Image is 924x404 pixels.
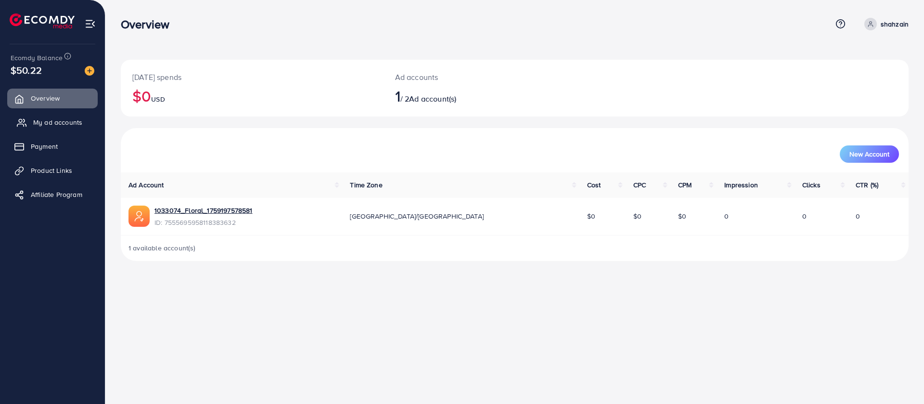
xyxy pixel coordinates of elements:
span: $0 [678,211,686,221]
img: image [85,66,94,76]
span: Overview [31,93,60,103]
span: USD [151,94,165,104]
a: shahzain [860,18,909,30]
span: CTR (%) [856,180,878,190]
a: Overview [7,89,98,108]
a: My ad accounts [7,113,98,132]
img: logo [10,13,75,28]
a: Product Links [7,161,98,180]
span: Payment [31,142,58,151]
span: Ad account(s) [409,93,456,104]
span: New Account [849,151,889,157]
span: Affiliate Program [31,190,82,199]
span: 0 [724,211,729,221]
span: Ecomdy Balance [11,53,63,63]
a: 1033074_Floral_1759197578581 [154,206,252,215]
button: New Account [840,145,899,163]
span: CPM [678,180,692,190]
span: Time Zone [350,180,382,190]
h2: / 2 [395,87,569,105]
a: Payment [7,137,98,156]
span: Ad Account [128,180,164,190]
span: Clicks [802,180,821,190]
img: menu [85,18,96,29]
a: Affiliate Program [7,185,98,204]
h2: $0 [132,87,372,105]
span: 1 [395,85,400,107]
span: ID: 7555695958118383632 [154,218,252,227]
span: Impression [724,180,758,190]
span: $0 [633,211,642,221]
span: $50.22 [11,63,42,77]
span: Product Links [31,166,72,175]
span: $0 [587,211,595,221]
span: [GEOGRAPHIC_DATA]/[GEOGRAPHIC_DATA] [350,211,484,221]
span: My ad accounts [33,117,82,127]
p: shahzain [881,18,909,30]
span: CPC [633,180,646,190]
img: ic-ads-acc.e4c84228.svg [128,206,150,227]
span: 1 available account(s) [128,243,196,253]
p: Ad accounts [395,71,569,83]
span: 0 [856,211,860,221]
p: [DATE] spends [132,71,372,83]
span: 0 [802,211,807,221]
h3: Overview [121,17,177,31]
span: Cost [587,180,601,190]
